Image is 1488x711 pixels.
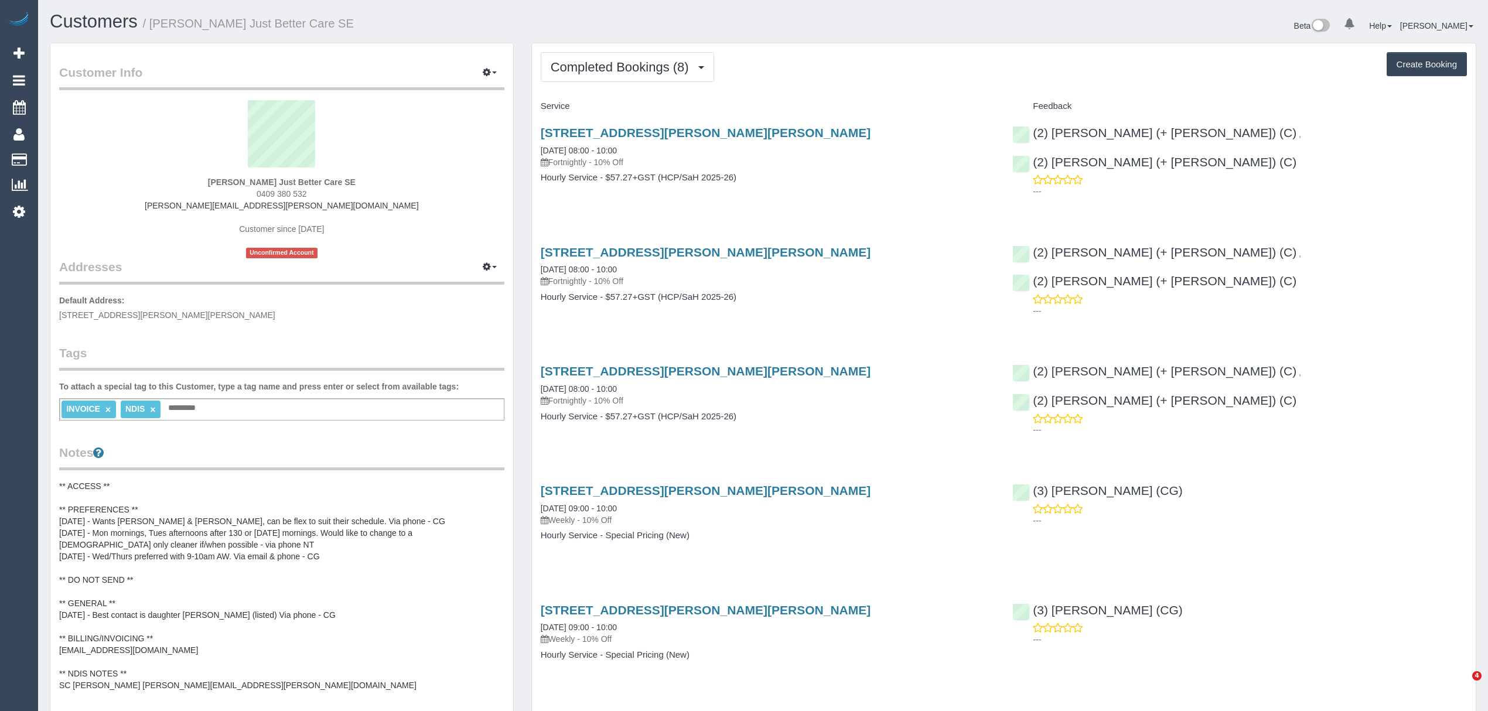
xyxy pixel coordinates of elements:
[541,52,714,82] button: Completed Bookings (8)
[208,177,356,187] strong: [PERSON_NAME] Just Better Care SE
[541,265,617,274] a: [DATE] 08:00 - 10:00
[1033,305,1467,317] p: ---
[541,633,995,645] p: Weekly - 10% Off
[1012,101,1467,111] h4: Feedback
[59,310,275,320] span: [STREET_ADDRESS][PERSON_NAME][PERSON_NAME]
[239,224,324,234] span: Customer since [DATE]
[541,156,995,168] p: Fortnightly - 10% Off
[105,405,111,415] a: ×
[541,126,871,139] a: [STREET_ADDRESS][PERSON_NAME][PERSON_NAME]
[1033,424,1467,436] p: ---
[541,173,995,183] h4: Hourly Service - $57.27+GST (HCP/SaH 2025-26)
[1448,671,1476,699] iframe: Intercom live chat
[59,64,504,90] legend: Customer Info
[1033,515,1467,527] p: ---
[541,603,871,617] a: [STREET_ADDRESS][PERSON_NAME][PERSON_NAME]
[1012,364,1296,378] a: (2) [PERSON_NAME] (+ [PERSON_NAME]) (C)
[145,201,419,210] a: [PERSON_NAME][EMAIL_ADDRESS][PERSON_NAME][DOMAIN_NAME]
[246,248,318,258] span: Unconfirmed Account
[50,11,138,32] a: Customers
[1369,21,1392,30] a: Help
[541,292,995,302] h4: Hourly Service - $57.27+GST (HCP/SaH 2025-26)
[541,504,617,513] a: [DATE] 09:00 - 10:00
[1012,126,1296,139] a: (2) [PERSON_NAME] (+ [PERSON_NAME]) (C)
[1472,671,1482,681] span: 4
[541,384,617,394] a: [DATE] 08:00 - 10:00
[1299,129,1301,139] span: ,
[541,484,871,497] a: [STREET_ADDRESS][PERSON_NAME][PERSON_NAME]
[551,60,695,74] span: Completed Bookings (8)
[1033,634,1467,645] p: ---
[1012,245,1296,259] a: (2) [PERSON_NAME] (+ [PERSON_NAME]) (C)
[59,295,125,306] label: Default Address:
[541,395,995,406] p: Fortnightly - 10% Off
[1299,368,1301,377] span: ,
[143,17,354,30] small: / [PERSON_NAME] Just Better Care SE
[541,101,995,111] h4: Service
[59,444,504,470] legend: Notes
[257,189,307,199] span: 0409 380 532
[541,364,871,378] a: [STREET_ADDRESS][PERSON_NAME][PERSON_NAME]
[541,623,617,632] a: [DATE] 09:00 - 10:00
[1387,52,1467,77] button: Create Booking
[1033,186,1467,197] p: ---
[541,514,995,526] p: Weekly - 10% Off
[1012,155,1296,169] a: (2) [PERSON_NAME] (+ [PERSON_NAME]) (C)
[541,650,995,660] h4: Hourly Service - Special Pricing (New)
[1400,21,1473,30] a: [PERSON_NAME]
[59,344,504,371] legend: Tags
[150,405,155,415] a: ×
[1012,274,1296,288] a: (2) [PERSON_NAME] (+ [PERSON_NAME]) (C)
[541,531,995,541] h4: Hourly Service - Special Pricing (New)
[1310,19,1330,34] img: New interface
[1012,603,1183,617] a: (3) [PERSON_NAME] (CG)
[7,12,30,28] img: Automaid Logo
[66,404,100,413] span: INVOICE
[1012,484,1183,497] a: (3) [PERSON_NAME] (CG)
[541,245,871,259] a: [STREET_ADDRESS][PERSON_NAME][PERSON_NAME]
[541,412,995,422] h4: Hourly Service - $57.27+GST (HCP/SaH 2025-26)
[1299,249,1301,258] span: ,
[541,146,617,155] a: [DATE] 08:00 - 10:00
[1294,21,1330,30] a: Beta
[59,480,504,691] pre: ** ACCESS ** ** PREFERENCES ** [DATE] - Wants [PERSON_NAME] & [PERSON_NAME], can be flex to suit ...
[59,381,459,392] label: To attach a special tag to this Customer, type a tag name and press enter or select from availabl...
[1012,394,1296,407] a: (2) [PERSON_NAME] (+ [PERSON_NAME]) (C)
[125,404,145,413] span: NDIS
[541,275,995,287] p: Fortnightly - 10% Off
